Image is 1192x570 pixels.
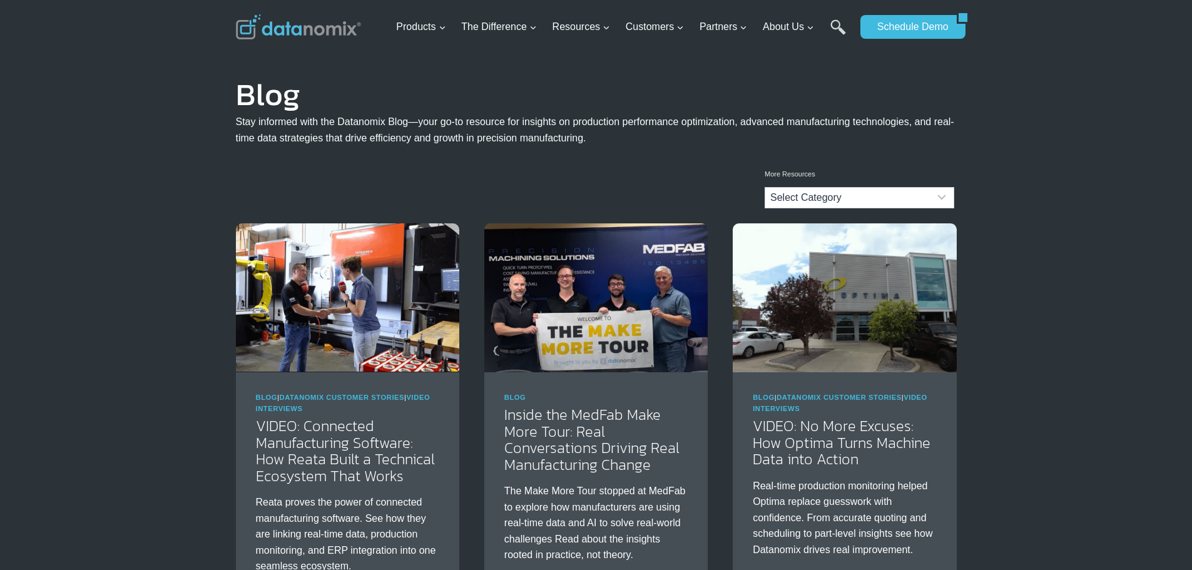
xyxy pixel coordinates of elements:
a: Blog [504,394,526,401]
span: About Us [763,19,814,35]
h1: Blog [236,85,957,104]
img: Reata’s Connected Manufacturing Software Ecosystem [236,223,459,372]
p: More Resources [765,169,954,180]
a: Video Interviews [256,394,430,412]
a: Search [830,19,846,48]
nav: Primary Navigation [391,7,854,48]
span: Resources [553,19,610,35]
p: Stay informed with the Datanomix Blog—your go-to resource for insights on production performance ... [236,114,957,146]
a: Datanomix Customer Stories [280,394,405,401]
a: VIDEO: Connected Manufacturing Software: How Reata Built a Technical Ecosystem That Works [256,415,435,486]
a: Video Interviews [753,394,927,412]
img: Datanomix [236,14,361,39]
img: Discover how Optima Manufacturing uses Datanomix to turn raw machine data into real-time insights... [733,223,956,372]
span: | | [256,394,430,412]
a: Schedule Demo [860,15,957,39]
img: Make More Tour at Medfab - See how AI in Manufacturing is taking the spotlight [484,223,708,372]
p: Real-time production monitoring helped Optima replace guesswork with confidence. From accurate qu... [753,478,936,558]
a: Inside the MedFab Make More Tour: Real Conversations Driving Real Manufacturing Change [504,404,680,475]
a: VIDEO: No More Excuses: How Optima Turns Machine Data into Action [753,415,930,470]
span: Products [396,19,446,35]
a: Datanomix Customer Stories [777,394,902,401]
span: The Difference [461,19,537,35]
a: Blog [256,394,278,401]
p: The Make More Tour stopped at MedFab to explore how manufacturers are using real-time data and AI... [504,483,688,563]
span: Customers [626,19,684,35]
a: Blog [753,394,775,401]
span: Partners [700,19,747,35]
span: | | [753,394,927,412]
